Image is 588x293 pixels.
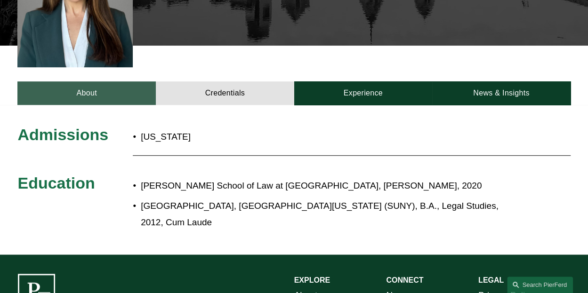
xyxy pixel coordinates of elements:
[17,174,95,192] span: Education
[17,81,156,105] a: About
[141,129,340,145] p: [US_STATE]
[386,276,423,284] strong: CONNECT
[432,81,571,105] a: News & Insights
[294,81,433,105] a: Experience
[478,276,504,284] strong: LEGAL
[141,198,501,230] p: [GEOGRAPHIC_DATA], [GEOGRAPHIC_DATA][US_STATE] (SUNY), B.A., Legal Studies, 2012, Cum Laude
[294,276,330,284] strong: EXPLORE
[156,81,294,105] a: Credentials
[141,178,501,194] p: [PERSON_NAME] School of Law at [GEOGRAPHIC_DATA], [PERSON_NAME], 2020
[17,126,108,143] span: Admissions
[507,277,573,293] a: Search this site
